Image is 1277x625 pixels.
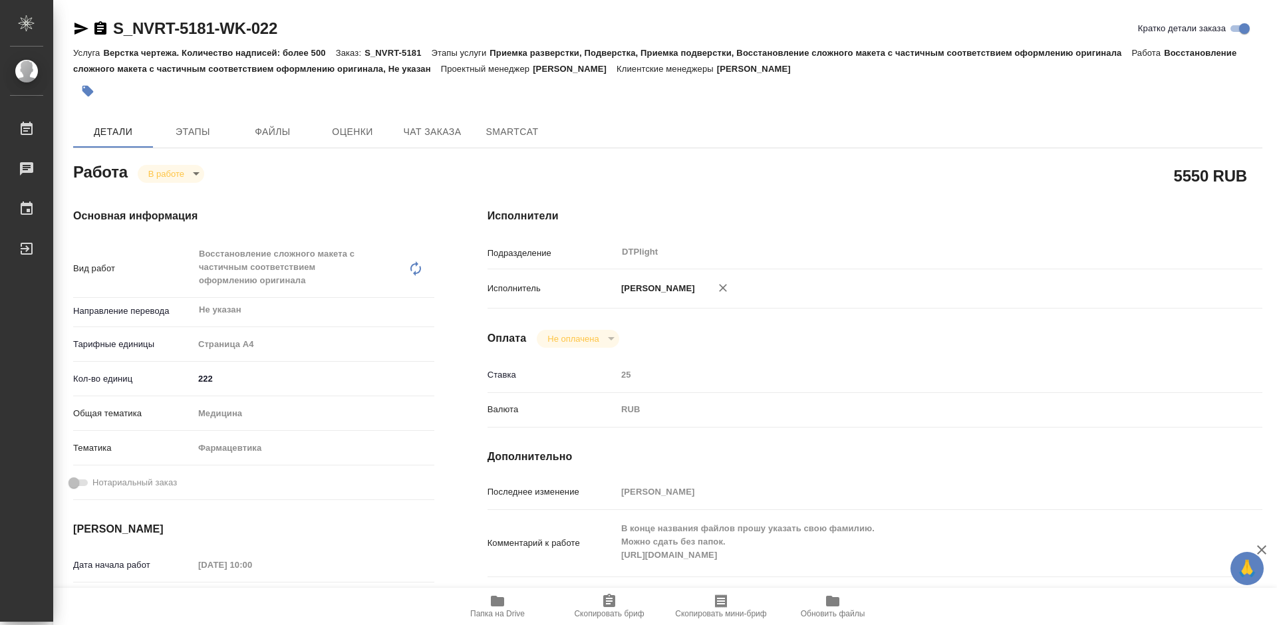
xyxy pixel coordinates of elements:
span: Оценки [321,124,384,140]
p: Подразделение [488,247,617,260]
button: В работе [144,168,188,180]
span: Детали [81,124,145,140]
input: Пустое поле [617,365,1198,384]
div: Фармацевтика [194,437,434,459]
p: Этапы услуги [432,48,490,58]
input: Пустое поле [194,555,310,574]
p: Общая тематика [73,407,194,420]
p: Исполнитель [488,282,617,295]
button: Скопировать ссылку [92,21,108,37]
p: S_NVRT-5181 [364,48,431,58]
p: Кол-во единиц [73,372,194,386]
p: Ставка [488,368,617,382]
p: Последнее изменение [488,485,617,499]
div: Медицина [194,402,434,425]
span: Папка на Drive [470,609,525,618]
div: В работе [537,330,619,348]
div: В работе [138,165,204,183]
h4: Основная информация [73,208,434,224]
button: Скопировать бриф [553,588,665,625]
p: [PERSON_NAME] [717,64,801,74]
span: SmartCat [480,124,544,140]
h4: Исполнители [488,208,1262,224]
p: Проектный менеджер [441,64,533,74]
button: Папка на Drive [442,588,553,625]
p: Тарифные единицы [73,338,194,351]
input: Пустое поле [617,482,1198,501]
p: Валюта [488,403,617,416]
button: Скопировать ссылку для ЯМессенджера [73,21,89,37]
p: Комментарий к работе [488,537,617,550]
span: Скопировать мини-бриф [675,609,766,618]
p: Клиентские менеджеры [617,64,717,74]
p: [PERSON_NAME] [617,282,695,295]
h2: 5550 RUB [1174,164,1247,187]
div: RUB [617,398,1198,421]
h4: Дополнительно [488,449,1262,465]
button: Добавить тэг [73,76,102,106]
h4: [PERSON_NAME] [73,521,434,537]
span: 🙏 [1236,555,1258,582]
p: Приемка разверстки, Подверстка, Приемка подверстки, Восстановление сложного макета с частичным со... [490,48,1131,58]
p: [PERSON_NAME] [533,64,617,74]
p: Дата начала работ [73,559,194,572]
p: Направление перевода [73,305,194,318]
p: Заказ: [336,48,364,58]
p: Вид работ [73,262,194,275]
button: 🙏 [1230,552,1264,585]
p: Тематика [73,441,194,455]
p: Работа [1131,48,1164,58]
p: Верстка чертежа. Количество надписей: более 500 [103,48,335,58]
span: Кратко детали заказа [1138,22,1226,35]
p: Услуга [73,48,103,58]
span: Чат заказа [400,124,464,140]
button: Обновить файлы [777,588,889,625]
span: Файлы [241,124,305,140]
textarea: В конце названия файлов прошу указать свою фамилию. Можно сдать без папок. [URL][DOMAIN_NAME] [617,517,1198,566]
button: Не оплачена [543,333,603,344]
h2: Работа [73,159,128,183]
span: Нотариальный заказ [92,476,177,489]
a: S_NVRT-5181-WK-022 [113,19,277,37]
button: Удалить исполнителя [708,273,738,303]
h4: Оплата [488,330,527,346]
span: Этапы [161,124,225,140]
textarea: /Clients/Novartos_Pharma/Orders/S_NVRT-5181/DTP/S_NVRT-5181-WK-022 [617,584,1198,607]
span: Скопировать бриф [574,609,644,618]
div: Страница А4 [194,333,434,356]
button: Скопировать мини-бриф [665,588,777,625]
input: ✎ Введи что-нибудь [194,369,434,388]
span: Обновить файлы [801,609,865,618]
